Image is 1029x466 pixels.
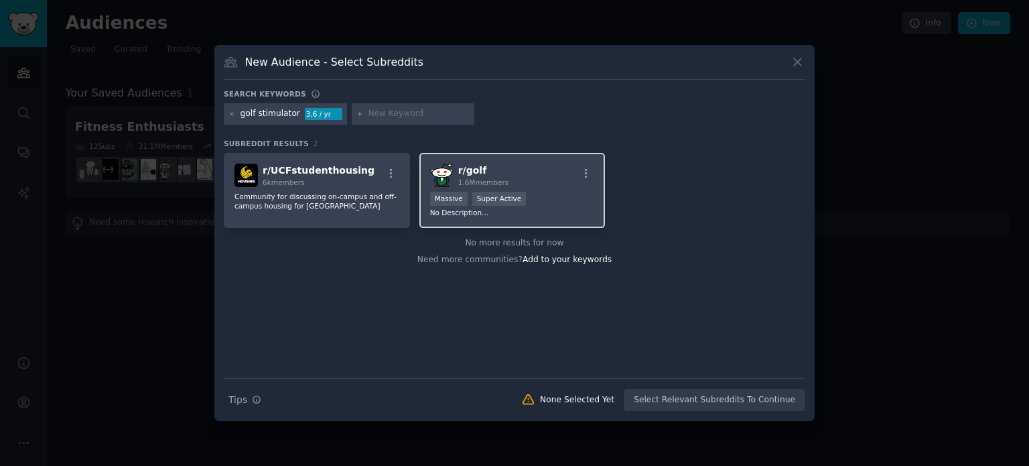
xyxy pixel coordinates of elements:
[245,55,423,69] h3: New Audience - Select Subreddits
[458,178,509,186] span: 1.6M members
[224,249,805,266] div: Need more communities?
[234,192,399,211] p: Community for discussing on-campus and off-campus housing for [GEOGRAPHIC_DATA]
[263,165,374,176] span: r/ UCFstudenthousing
[523,255,612,264] span: Add to your keywords
[224,139,309,148] span: Subreddit Results
[263,178,305,186] span: 6k members
[430,164,454,187] img: golf
[540,394,614,406] div: None Selected Yet
[224,237,805,249] div: No more results for now
[472,192,527,206] div: Super Active
[305,108,342,120] div: 3.6 / yr
[458,165,487,176] span: r/ golf
[241,108,300,120] div: golf stimulator
[368,108,470,120] input: New Keyword
[314,139,318,148] span: 2
[430,192,468,206] div: Massive
[228,393,247,407] span: Tips
[224,89,306,99] h3: Search keywords
[430,208,595,217] p: No Description...
[224,388,266,412] button: Tips
[234,164,258,187] img: UCFstudenthousing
